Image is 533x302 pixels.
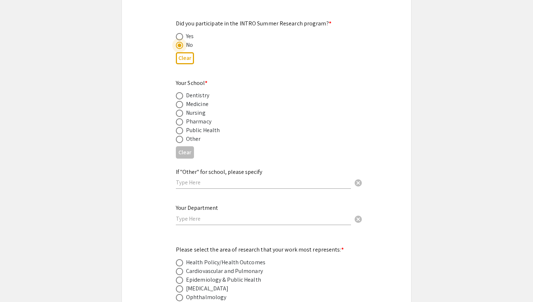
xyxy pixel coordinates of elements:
[186,258,265,267] div: Health Policy/Health Outcomes
[176,52,194,64] button: Clear
[351,212,365,226] button: Clear
[186,293,226,302] div: Ophthalmology
[186,117,211,126] div: Pharmacy
[176,20,331,27] mat-label: Did you participate in the INTRO Summer Research program?
[186,91,209,100] div: Dentistry
[186,109,206,117] div: Nursing
[186,267,263,276] div: Cardiovascular and Pulmonary
[176,215,351,223] input: Type Here
[186,32,194,41] div: Yes
[351,175,365,190] button: Clear
[176,168,262,176] mat-label: If "Other" for school, please specify
[176,179,351,186] input: Type Here
[176,79,207,87] mat-label: Your School
[176,246,344,253] mat-label: Please select the area of research that your work most represents:
[186,100,208,109] div: Medicine
[186,284,228,293] div: [MEDICAL_DATA]
[176,204,218,212] mat-label: Your Department
[5,269,31,297] iframe: Chat
[176,146,194,158] button: Clear
[354,215,363,224] span: cancel
[186,135,201,143] div: Other
[186,41,193,49] div: No
[186,276,261,284] div: Epidemiology & Public Health
[186,126,220,135] div: Public Health
[354,179,363,187] span: cancel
